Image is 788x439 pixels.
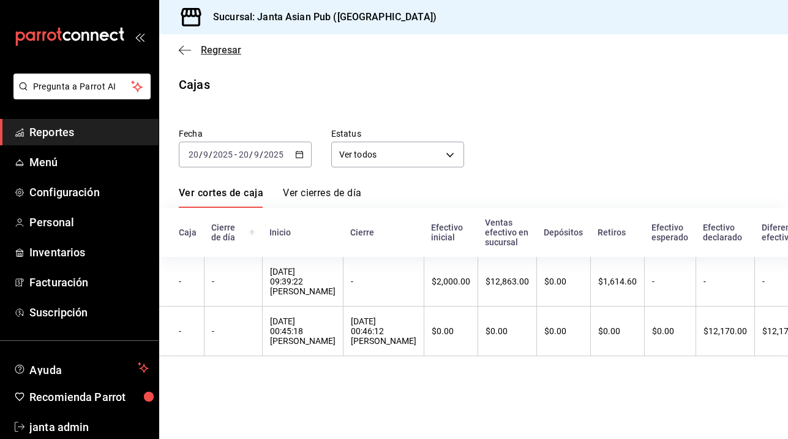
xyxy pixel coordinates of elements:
input: -- [188,150,199,159]
div: Efectivo inicial [431,223,470,242]
div: $0.00 [652,326,688,336]
div: $0.00 [544,277,583,286]
div: - [212,326,255,336]
label: Estatus [331,129,464,138]
div: navigation tabs [179,187,361,208]
div: [DATE] 00:45:18 [PERSON_NAME] [270,316,336,346]
div: - [704,277,747,286]
div: Ventas efectivo en sucursal [485,218,529,247]
span: Reportes [29,124,149,140]
span: Ayuda [29,361,133,375]
span: Inventarios [29,244,149,261]
div: $0.00 [486,326,529,336]
div: Caja [179,227,197,237]
span: / [260,150,263,159]
button: Regresar [179,44,241,56]
label: Fecha [179,129,312,138]
span: Menú [29,154,149,170]
a: Ver cortes de caja [179,187,263,208]
span: / [209,150,212,159]
div: - [179,326,197,336]
div: $1,614.60 [598,277,637,286]
div: Inicio [269,227,336,237]
span: Regresar [201,44,241,56]
a: Ver cierres de día [283,187,361,208]
div: [DATE] 09:39:22 [PERSON_NAME] [270,267,336,296]
div: $0.00 [432,326,470,336]
button: open_drawer_menu [135,32,144,42]
span: / [199,150,203,159]
span: Suscripción [29,304,149,321]
div: $2,000.00 [432,277,470,286]
span: janta admin [29,419,149,435]
span: Pregunta a Parrot AI [33,80,132,93]
div: - [652,277,688,286]
span: Facturación [29,274,149,291]
input: -- [253,150,260,159]
div: - [212,277,255,286]
span: Recomienda Parrot [29,389,149,405]
div: $12,863.00 [486,277,529,286]
div: $0.00 [598,326,637,336]
div: Cajas [179,75,210,94]
button: Pregunta a Parrot AI [13,74,151,99]
div: Depósitos [544,227,583,237]
div: Efectivo esperado [651,223,688,242]
div: - [179,277,197,286]
input: ---- [263,150,284,159]
h3: Sucursal: Janta Asian Pub ([GEOGRAPHIC_DATA]) [203,10,437,25]
span: - [235,150,237,159]
div: Ver todos [331,142,464,167]
svg: El número de cierre de día es consecutivo y consolida todos los cortes de caja previos en un únic... [249,227,255,237]
div: Efectivo declarado [703,223,747,242]
div: Cierre de día [211,223,255,242]
a: Pregunta a Parrot AI [9,89,151,102]
span: Configuración [29,184,149,200]
div: $0.00 [544,326,583,336]
span: / [249,150,253,159]
div: $12,170.00 [704,326,747,336]
input: -- [203,150,209,159]
div: Retiros [598,227,637,237]
input: ---- [212,150,233,159]
input: -- [238,150,249,159]
div: [DATE] 00:46:12 [PERSON_NAME] [351,316,416,346]
div: - [351,277,416,286]
span: Personal [29,214,149,231]
div: Cierre [350,227,416,237]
